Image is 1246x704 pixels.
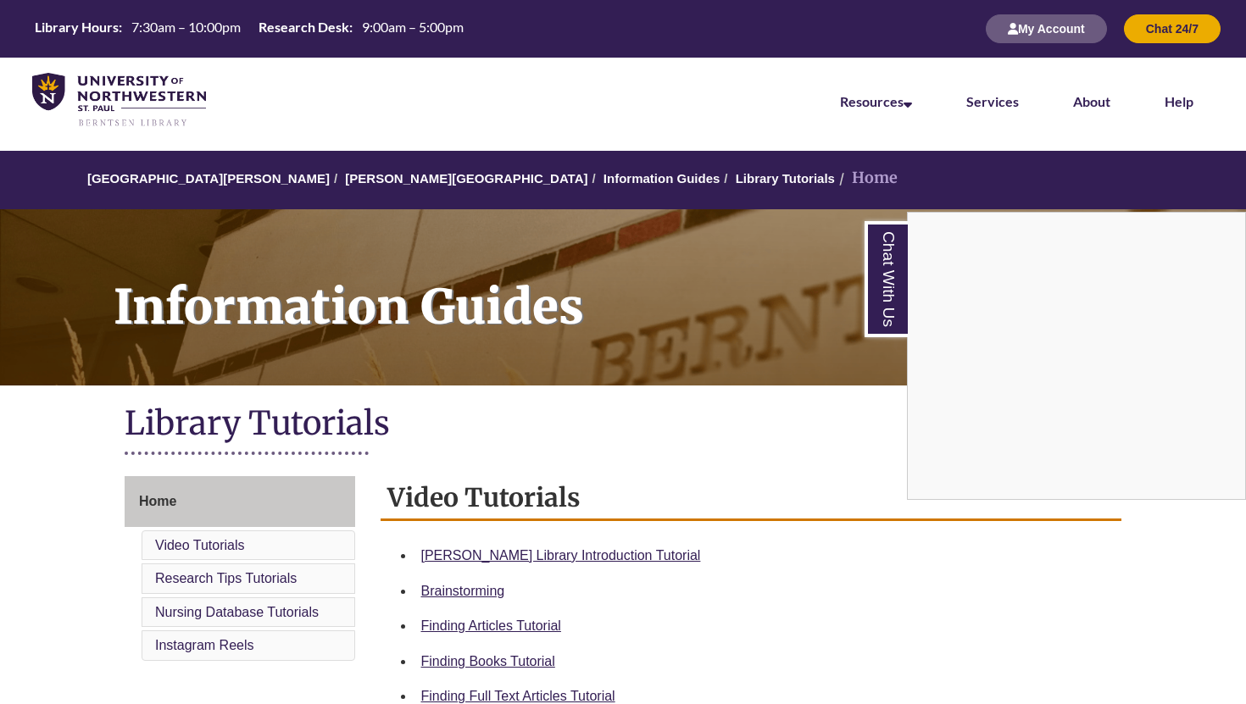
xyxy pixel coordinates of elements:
[32,73,206,128] img: UNWSP Library Logo
[908,213,1245,499] iframe: Chat Widget
[1165,93,1193,109] a: Help
[907,212,1246,500] div: Chat With Us
[1073,93,1110,109] a: About
[966,93,1019,109] a: Services
[865,221,908,337] a: Chat With Us
[840,93,912,109] a: Resources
